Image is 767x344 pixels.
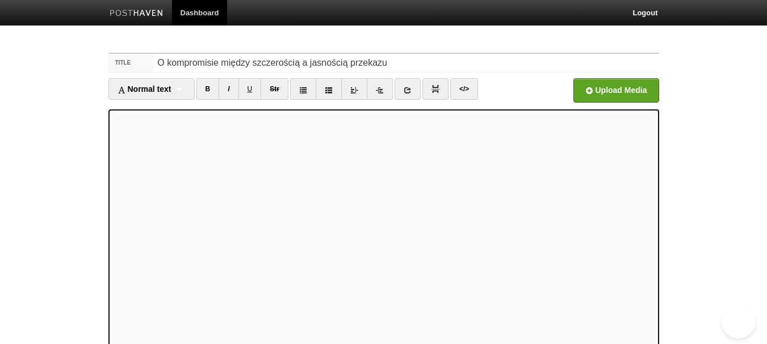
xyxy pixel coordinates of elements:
a: U [238,78,262,100]
a: </> [450,78,478,100]
iframe: Help Scout Beacon - Open [722,304,756,338]
img: Posthaven-bar [110,10,164,18]
a: Str [261,78,288,100]
span: Normal text [118,84,171,94]
del: Str [270,85,279,93]
label: Title [108,54,154,72]
img: pagebreak-icon.png [431,85,439,93]
a: I [219,78,238,100]
a: B [196,78,220,100]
